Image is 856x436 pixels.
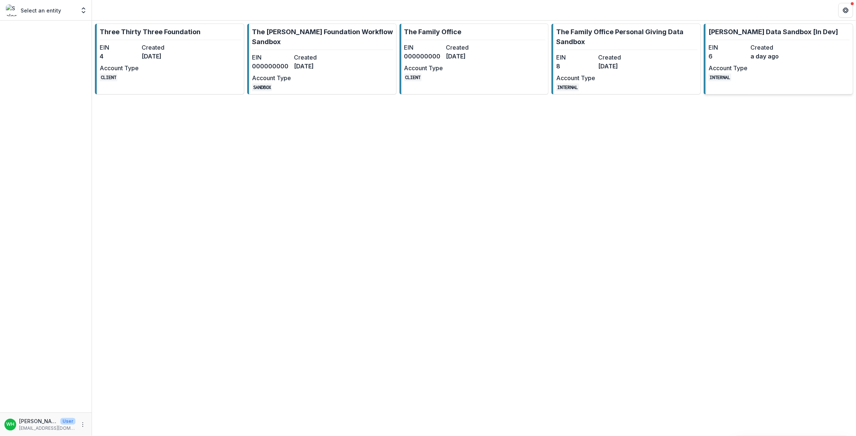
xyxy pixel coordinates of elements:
dt: Created [446,43,485,52]
dd: 8 [556,62,595,71]
p: The Family Office Personal Giving Data Sandbox [556,27,697,47]
dd: [DATE] [598,62,637,71]
dd: 000000000 [252,62,291,71]
code: INTERNAL [708,74,731,81]
a: The [PERSON_NAME] Foundation Workflow SandboxEIN000000000Created[DATE]Account TypeSANDBOX [247,24,397,94]
code: INTERNAL [556,83,579,91]
dd: [DATE] [142,52,181,61]
button: Open entity switcher [78,3,89,18]
dd: [DATE] [294,62,333,71]
dd: [DATE] [446,52,485,61]
dt: EIN [404,43,443,52]
p: [EMAIL_ADDRESS][DOMAIN_NAME] [19,425,75,432]
dt: Created [142,43,181,52]
dt: Created [750,43,789,52]
a: The Family OfficeEIN000000000Created[DATE]Account TypeCLIENT [399,24,549,94]
p: Select an entity [21,7,61,14]
dt: EIN [556,53,595,62]
p: The [PERSON_NAME] Foundation Workflow Sandbox [252,27,393,47]
dt: Account Type [100,64,139,72]
img: Select an entity [6,4,18,16]
dt: EIN [708,43,747,52]
code: CLIENT [404,74,422,81]
a: Three Thirty Three FoundationEIN4Created[DATE]Account TypeCLIENT [95,24,244,94]
dt: Created [294,53,333,62]
dt: Account Type [252,74,291,82]
code: CLIENT [100,74,117,81]
dd: 4 [100,52,139,61]
dt: EIN [252,53,291,62]
p: [PERSON_NAME] Data Sandbox [In Dev] [708,27,838,37]
dt: Created [598,53,637,62]
dt: Account Type [708,64,747,72]
p: Three Thirty Three Foundation [100,27,200,37]
button: More [78,420,87,429]
dd: a day ago [750,52,789,61]
code: SANDBOX [252,83,272,91]
div: Wes Hadley [6,422,14,427]
dt: Account Type [556,74,595,82]
p: The Family Office [404,27,462,37]
p: [PERSON_NAME] [19,417,57,425]
p: User [60,418,75,425]
dt: EIN [100,43,139,52]
a: [PERSON_NAME] Data Sandbox [In Dev]EIN6Createda day agoAccount TypeINTERNAL [704,24,853,94]
button: Get Help [838,3,853,18]
dd: 000000000 [404,52,443,61]
a: The Family Office Personal Giving Data SandboxEIN8Created[DATE]Account TypeINTERNAL [551,24,701,94]
dt: Account Type [404,64,443,72]
dd: 6 [708,52,747,61]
